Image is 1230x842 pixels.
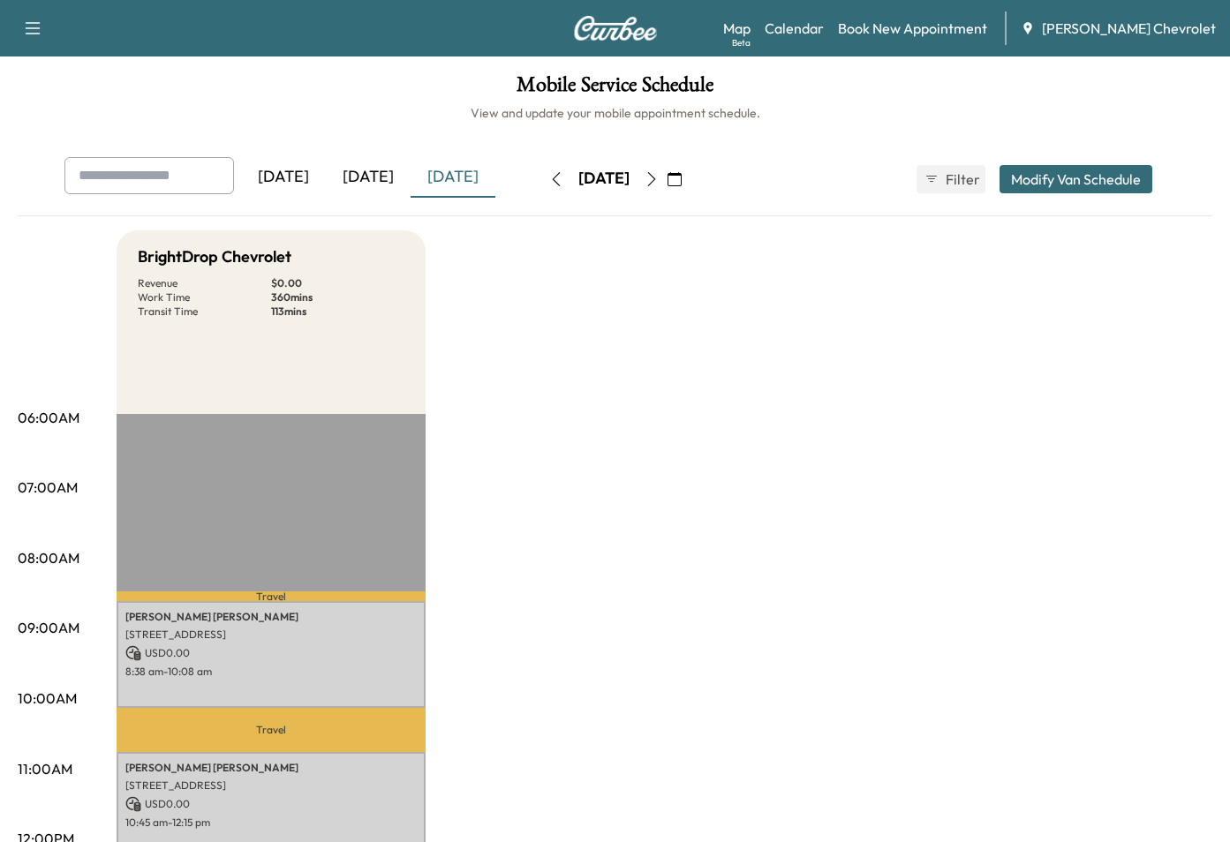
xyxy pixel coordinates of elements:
[125,628,417,642] p: [STREET_ADDRESS]
[1000,165,1152,193] button: Modify Van Schedule
[18,407,79,428] p: 06:00AM
[125,816,417,830] p: 10:45 am - 12:15 pm
[138,304,271,319] p: Transit Time
[578,168,630,190] div: [DATE]
[138,290,271,304] p: Work Time
[125,645,417,661] p: USD 0.00
[326,157,411,198] div: [DATE]
[125,665,417,679] p: 8:38 am - 10:08 am
[723,18,751,39] a: MapBeta
[1042,18,1216,39] span: [PERSON_NAME] Chevrolet
[241,157,326,198] div: [DATE]
[138,244,291,269] h5: BrightDrop Chevrolet
[271,304,404,319] p: 113 mins
[18,688,77,709] p: 10:00AM
[411,157,495,198] div: [DATE]
[18,104,1212,122] h6: View and update your mobile appointment schedule.
[271,276,404,290] p: $ 0.00
[573,16,658,41] img: Curbee Logo
[18,758,72,779] p: 11:00AM
[117,708,426,752] p: Travel
[125,778,417,793] p: [STREET_ADDRESS]
[732,36,751,49] div: Beta
[18,74,1212,104] h1: Mobile Service Schedule
[271,290,404,304] p: 360 mins
[18,547,79,568] p: 08:00AM
[117,591,426,601] p: Travel
[125,796,417,812] p: USD 0.00
[946,169,977,190] span: Filter
[18,617,79,638] p: 09:00AM
[138,276,271,290] p: Revenue
[125,610,417,624] p: [PERSON_NAME] [PERSON_NAME]
[838,18,987,39] a: Book New Appointment
[125,761,417,775] p: [PERSON_NAME] [PERSON_NAME]
[765,18,824,39] a: Calendar
[917,165,985,193] button: Filter
[18,477,78,498] p: 07:00AM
